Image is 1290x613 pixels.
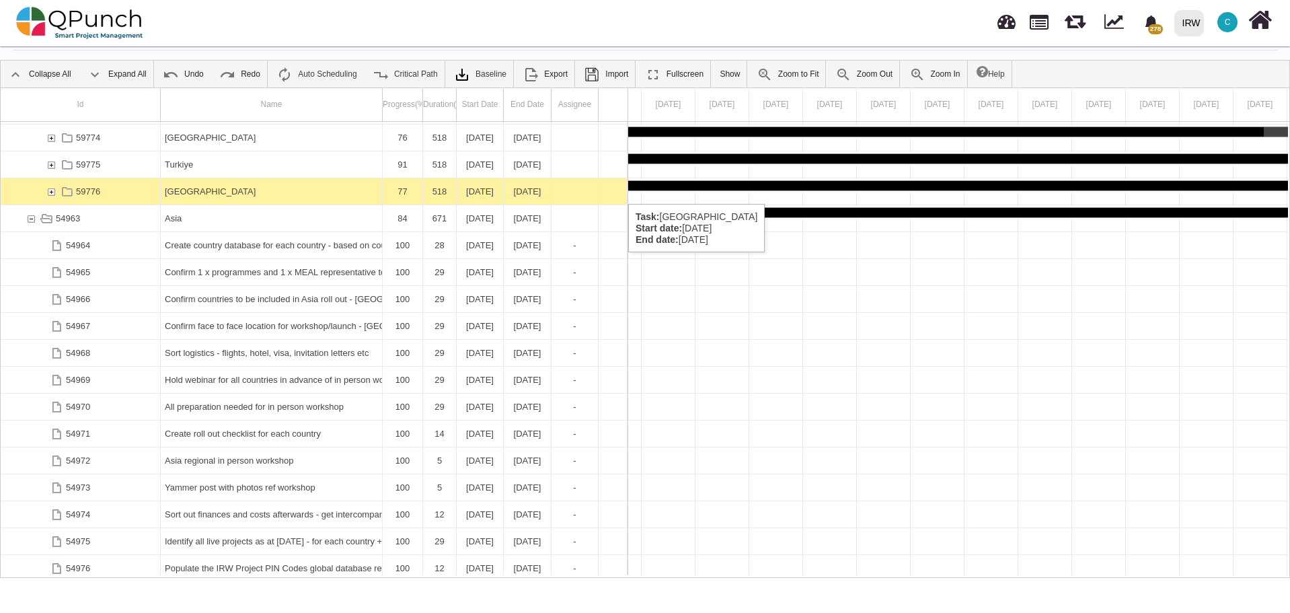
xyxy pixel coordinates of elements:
div: Sort logistics - flights, hotel, visa, invitation letters etc [161,340,383,366]
div: [DATE] [508,474,547,501]
div: [DATE] [461,474,499,501]
div: 01-03-2024 [457,313,504,339]
div: 13-09-2024 [457,232,504,258]
a: Auto Scheduling [270,61,363,87]
div: [DATE] [461,124,499,151]
img: ic_undo_24.4502e76.png [163,67,179,83]
div: IRW [1182,11,1201,35]
div: 76 [387,124,418,151]
div: 31-12-2025 [504,124,552,151]
div: 04-11-2024 [457,501,504,528]
div: 100 [383,528,423,554]
div: Confirm countries to be included in Asia roll out - Afghanistan, Bangladesh, Indonesia, Nepal, Pa... [161,286,383,312]
a: Expand All [80,61,153,87]
div: - [552,474,599,501]
div: [DATE] [461,340,499,366]
div: Task: Populate the IRW Project PIN Codes global database reference set - for each country Start d... [1,555,628,582]
div: 24 Aug 2025 [1072,88,1126,121]
div: Create roll out checklist for each country [165,421,378,447]
div: 28-10-2024 [457,555,504,581]
div: - [556,367,594,393]
div: Yemen [161,178,383,205]
div: Asia [161,205,383,231]
div: 100 [387,501,418,528]
div: [DATE] [461,501,499,528]
div: Progress(%) [383,88,423,121]
b: Task: [636,211,660,222]
span: Dashboard [997,8,1016,28]
div: Sort out finances and costs afterwards - get intercompany invoices [165,501,378,528]
div: Task: Syria Start date: 01-08-2024 End date: 31-12-2025 [1,124,628,151]
a: Show [713,61,747,87]
div: Identify all live projects as at 01/01/2024 - for each country + sample project for workshop [161,528,383,554]
div: 100 [387,474,418,501]
div: - [556,474,594,501]
div: [DATE] [508,421,547,447]
div: 59775 [1,151,161,178]
div: 100 [383,286,423,312]
div: Turkiye [165,151,378,178]
div: 01-05-2024 [457,259,504,285]
div: 10-10-2024 [504,232,552,258]
div: - [552,313,599,339]
div: Duration(d) [423,88,457,121]
div: 54970 [1,394,161,420]
div: 100 [383,555,423,581]
div: - [552,232,599,258]
div: 14-10-2024 [457,528,504,554]
div: 31-12-2025 [504,178,552,205]
div: 16 Aug 2025 [642,88,695,121]
div: Yammer post with photos ref workshop [161,474,383,501]
div: 84 [383,205,423,231]
div: 18 Aug 2025 [749,88,803,121]
div: Confirm face to face location for workshop/launch - Lombok, Indonesia [161,313,383,339]
div: 100 [387,286,418,312]
img: ic_zoom_to_fit_24.130db0b.png [757,67,773,83]
div: 54976 [1,555,161,581]
a: Redo [213,61,267,87]
div: 671 [423,205,457,231]
div: 01-08-2024 [457,178,504,205]
div: 08-11-2024 [504,555,552,581]
div: 54968 [66,340,90,366]
div: - [556,340,594,366]
div: 14 [423,421,457,447]
div: All preparation needed for in person workshop [161,394,383,420]
div: 29 [427,394,452,420]
b: Start date: [636,223,682,233]
div: 5 [427,474,452,501]
div: 100 [383,259,423,285]
div: 100 [383,421,423,447]
img: ic_collapse_all_24.42ac041.png [7,67,24,83]
img: ic_zoom_in.48fceee.png [909,67,925,83]
div: 91 [383,151,423,178]
a: Zoom Out [829,61,899,87]
div: 54975 [66,528,90,554]
div: - [552,259,599,285]
div: 100 [383,447,423,474]
div: 54972 [66,447,90,474]
div: Confirm countries to be included in Asia roll out - [GEOGRAPHIC_DATA], [GEOGRAPHIC_DATA], [GEOGRA... [165,286,378,312]
span: Releases [1065,7,1086,29]
div: 17 Aug 2025 [695,88,749,121]
a: Help [970,61,1012,87]
div: 100 [383,313,423,339]
div: - [556,447,594,474]
div: 12 [423,501,457,528]
div: 19 Aug 2025 [803,88,857,121]
div: 23 Aug 2025 [1018,88,1072,121]
div: 54964 [1,232,161,258]
div: Start Date [457,88,504,121]
div: 31-12-2025 [504,205,552,231]
a: Undo [156,61,211,87]
div: Yammer post with photos ref workshop [165,474,378,501]
div: [DATE] [461,394,499,420]
div: [DATE] [461,367,499,393]
div: Task: Identify all live projects as at 01/01/2024 - for each country + sample project for worksho... [1,528,628,555]
div: Notification [1139,10,1163,34]
i: Home [1248,7,1272,33]
div: Asia regional in person workshop [161,447,383,474]
div: Task: Confirm 1 x programmes and 1 x MEAL representative to act as champions for each country Sta... [1,259,628,286]
div: 100 [383,474,423,501]
div: [DATE] [461,313,499,339]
